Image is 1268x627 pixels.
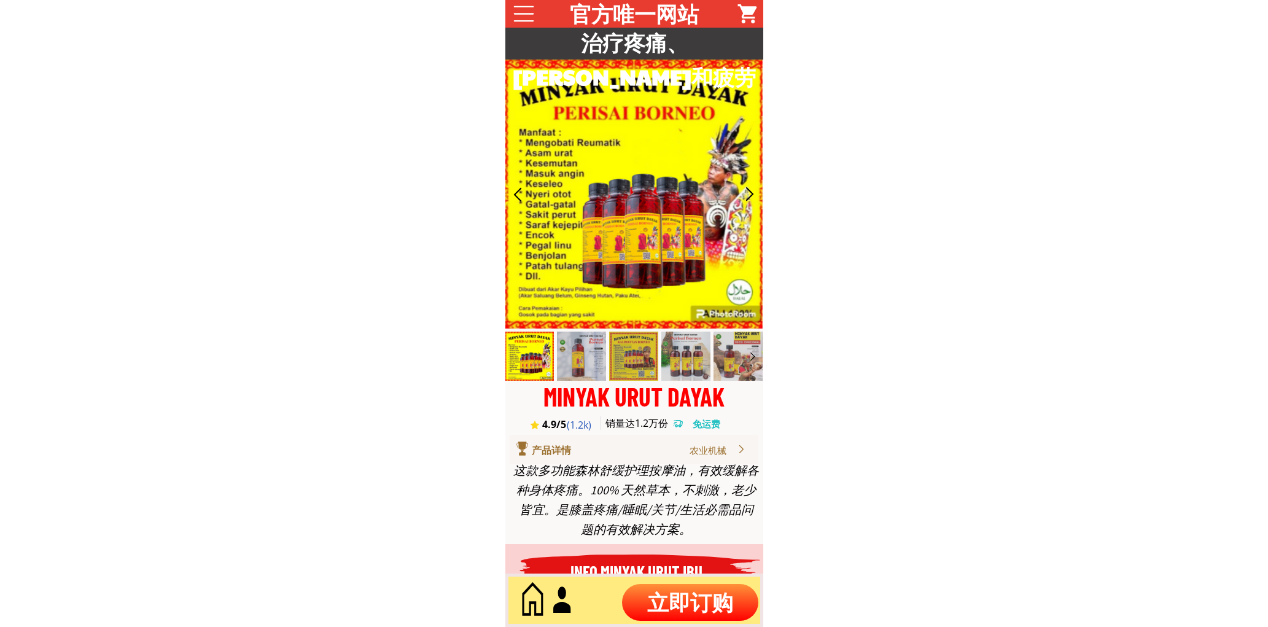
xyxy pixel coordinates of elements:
h3: INFO MINYAK URUT IBU [PERSON_NAME] [535,558,738,611]
h3: 销量达1.2万份 [605,416,672,430]
div: MINYAK URUT DAYAK [505,384,763,409]
div: 农业机械 [690,443,736,458]
p: 立即订购 [622,584,758,621]
h3: 治疗疼痛、[PERSON_NAME]和疲劳 [505,25,763,94]
h3: (1.2k) [567,418,598,432]
div: 产品详情 [532,443,586,459]
div: 这款多功能森林舒缓护理按摩油，有效缓解各种身体疼痛。100% 天然草本，不刺激，老少皆宜。是膝盖疼痛/睡眠/关节/生活必需品问题的有效解决方案。 [513,461,759,539]
h3: 免运费 [693,418,727,430]
h3: 4.9/5 [542,418,570,431]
